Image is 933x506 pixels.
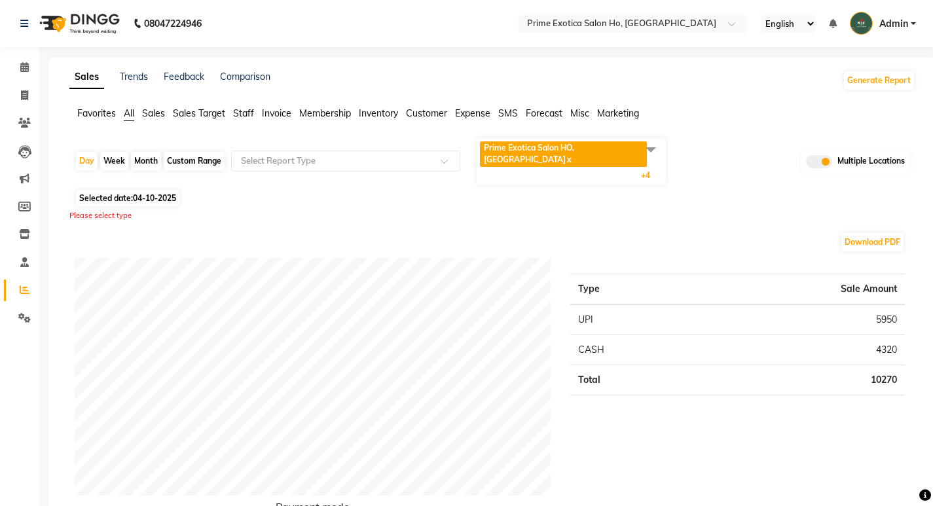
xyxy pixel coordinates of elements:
div: Day [76,152,98,170]
span: Selected date: [76,190,179,206]
a: x [566,154,572,164]
td: 4320 [693,334,905,365]
span: Multiple Locations [837,155,905,168]
span: Sales Target [173,107,225,119]
button: Generate Report [844,71,914,90]
span: Sales [142,107,165,119]
td: Total [570,365,693,395]
span: Admin [879,17,908,31]
span: Forecast [526,107,562,119]
span: Expense [455,107,490,119]
span: Inventory [359,107,398,119]
span: Misc [570,107,589,119]
span: 04-10-2025 [133,193,176,203]
span: Marketing [597,107,639,119]
td: 10270 [693,365,905,395]
div: Please select type [69,210,915,221]
div: Month [131,152,161,170]
a: Comparison [220,71,270,82]
span: Invoice [262,107,291,119]
div: Week [100,152,128,170]
th: Type [570,274,693,304]
a: Feedback [164,71,204,82]
span: Favorites [77,107,116,119]
th: Sale Amount [693,274,905,304]
img: logo [33,5,123,42]
span: All [124,107,134,119]
span: SMS [498,107,518,119]
a: Sales [69,65,104,89]
span: Prime Exotica Salon HO, [GEOGRAPHIC_DATA] [484,143,574,164]
img: Admin [850,12,873,35]
b: 08047224946 [144,5,202,42]
span: Staff [233,107,254,119]
td: UPI [570,304,693,335]
td: 5950 [693,304,905,335]
td: CASH [570,334,693,365]
div: Custom Range [164,152,225,170]
span: Membership [299,107,351,119]
button: Download PDF [841,233,904,251]
span: Customer [406,107,447,119]
span: +4 [641,170,660,180]
a: Trends [120,71,148,82]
